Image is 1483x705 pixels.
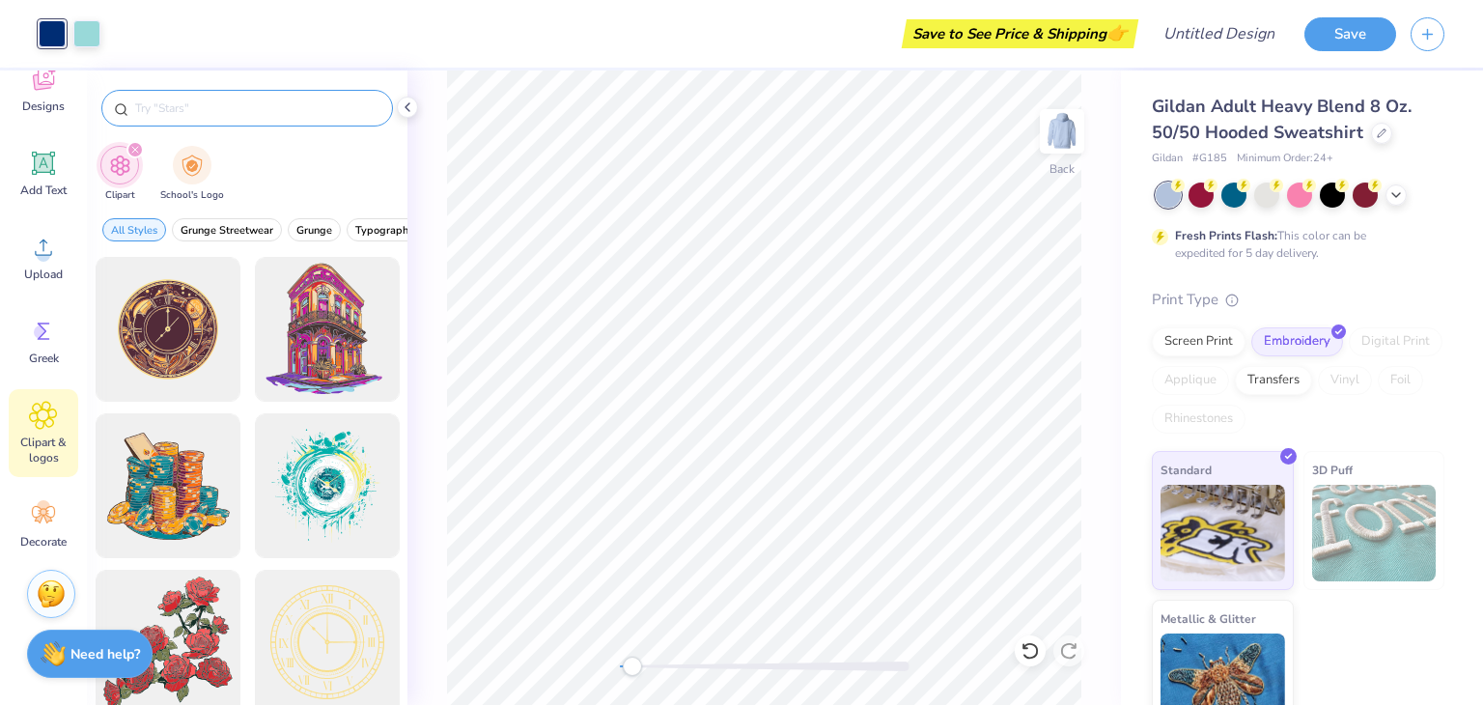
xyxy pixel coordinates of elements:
button: filter button [102,218,166,241]
img: School's Logo Image [182,155,203,177]
img: Back [1043,112,1081,151]
div: Accessibility label [623,657,642,676]
span: Minimum Order: 24 + [1237,151,1333,167]
span: Gildan [1152,151,1183,167]
div: filter for Clipart [100,146,139,203]
span: Decorate [20,534,67,550]
span: Clipart [105,188,135,203]
div: filter for School's Logo [160,146,224,203]
span: Grunge Streetwear [181,223,273,238]
span: Metallic & Glitter [1161,608,1256,629]
img: Clipart Image [109,155,131,177]
span: Typography [355,223,414,238]
div: Rhinestones [1152,405,1245,434]
div: Transfers [1235,366,1312,395]
button: filter button [288,218,341,241]
div: Back [1049,160,1075,178]
input: Try "Stars" [133,99,380,118]
img: Standard [1161,485,1285,581]
img: 3D Puff [1312,485,1437,581]
span: School's Logo [160,188,224,203]
span: Grunge [296,223,332,238]
strong: Fresh Prints Flash: [1175,228,1277,243]
span: # G185 [1192,151,1227,167]
div: This color can be expedited for 5 day delivery. [1175,227,1413,262]
button: filter button [160,146,224,203]
input: Untitled Design [1148,14,1290,53]
button: Save [1304,17,1396,51]
span: Upload [24,267,63,282]
span: Standard [1161,460,1212,480]
div: Print Type [1152,289,1444,311]
span: 3D Puff [1312,460,1353,480]
span: Designs [22,99,65,114]
span: Greek [29,351,59,366]
button: filter button [100,146,139,203]
div: Vinyl [1318,366,1372,395]
div: Digital Print [1349,327,1442,356]
div: Foil [1378,366,1423,395]
button: filter button [347,218,423,241]
span: Gildan Adult Heavy Blend 8 Oz. 50/50 Hooded Sweatshirt [1152,95,1412,144]
div: Save to See Price & Shipping [907,19,1133,48]
div: Applique [1152,366,1229,395]
span: Add Text [20,183,67,198]
span: 👉 [1106,21,1128,44]
span: Clipart & logos [12,435,75,465]
div: Screen Print [1152,327,1245,356]
div: Embroidery [1251,327,1343,356]
button: filter button [172,218,282,241]
span: All Styles [111,223,157,238]
strong: Need help? [70,645,140,663]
